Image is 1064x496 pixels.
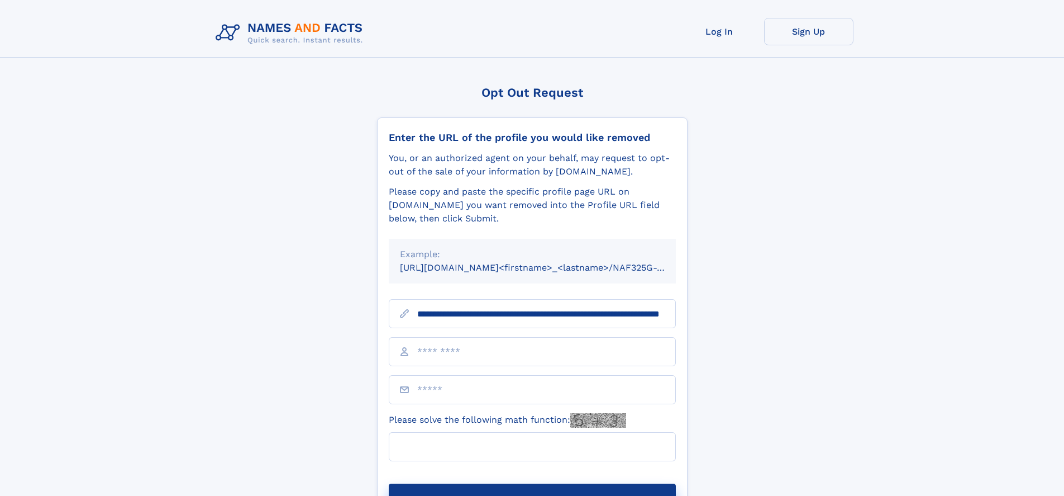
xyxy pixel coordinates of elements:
small: [URL][DOMAIN_NAME]<firstname>_<lastname>/NAF325G-xxxxxxxx [400,262,697,273]
label: Please solve the following math function: [389,413,626,428]
div: You, or an authorized agent on your behalf, may request to opt-out of the sale of your informatio... [389,152,676,178]
div: Enter the URL of the profile you would like removed [389,131,676,144]
div: Example: [400,248,665,261]
a: Log In [675,18,764,45]
a: Sign Up [764,18,853,45]
div: Opt Out Request [377,86,688,100]
div: Please copy and paste the specific profile page URL on [DOMAIN_NAME] you want removed into the Pr... [389,185,676,225]
img: Logo Names and Facts [211,18,372,48]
